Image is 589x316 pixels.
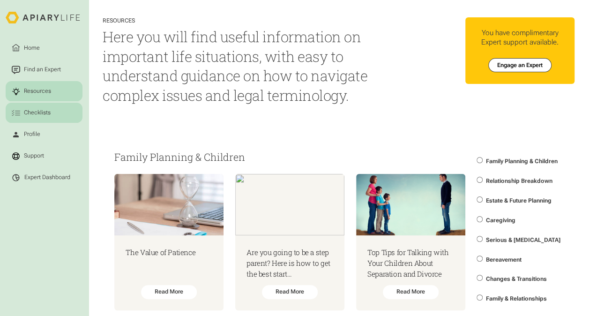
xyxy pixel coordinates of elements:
h3: Are you going to be a step parent? Here is how to get the best start… [246,247,333,279]
a: Engage an Expert [488,58,552,72]
input: Estate & Future Planning [477,196,483,203]
a: Profile [6,124,82,144]
input: Caregiving [477,216,483,222]
div: Read More [383,285,439,299]
span: Family Planning & Children [485,158,557,165]
a: The Value of PatienceRead More [114,174,224,310]
h3: Top Tips for Talking with Your Children About Separation and Divorce [367,247,454,279]
span: Bereavement [485,256,521,263]
input: Family & Relationships [477,294,483,301]
div: Home [22,44,41,52]
h2: Family Planning & Children [114,151,465,163]
div: Read More [141,285,197,299]
a: Top Tips for Talking with Your Children About Separation and DivorceRead More [356,174,465,310]
div: You have complimentary Expert support available. [471,29,569,46]
h3: The Value of Patience [126,247,212,258]
div: Profile [22,130,42,139]
div: Support [22,152,45,160]
a: Expert Dashboard [6,167,82,188]
div: Checklists [22,109,52,117]
a: Resources [6,81,82,101]
div: Read More [262,285,318,299]
a: Are you going to be a step parent? Here is how to get the best start…Read More [235,174,344,310]
a: Home [6,38,82,58]
div: Resources [103,17,379,24]
span: Family & Relationships [485,295,546,302]
span: Caregiving [485,217,515,224]
span: Estate & Future Planning [485,197,551,204]
a: Checklists [6,103,82,123]
span: Changes & Transitions [485,276,546,282]
input: Family Planning & Children [477,157,483,163]
h1: Here you will find useful information on important life situations, with easy to understand guida... [103,27,379,105]
span: Relationship Breakdown [485,178,552,184]
div: Resources [22,87,52,96]
a: Support [6,146,82,166]
div: Find an Expert [22,66,62,74]
div: Expert Dashboard [24,174,70,181]
input: Bereavement [477,256,483,262]
a: Find an Expert [6,60,82,80]
input: Serious & [MEDICAL_DATA] [477,236,483,242]
input: Changes & Transitions [477,275,483,281]
span: Serious & [MEDICAL_DATA] [485,237,560,243]
input: Relationship Breakdown [477,177,483,183]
